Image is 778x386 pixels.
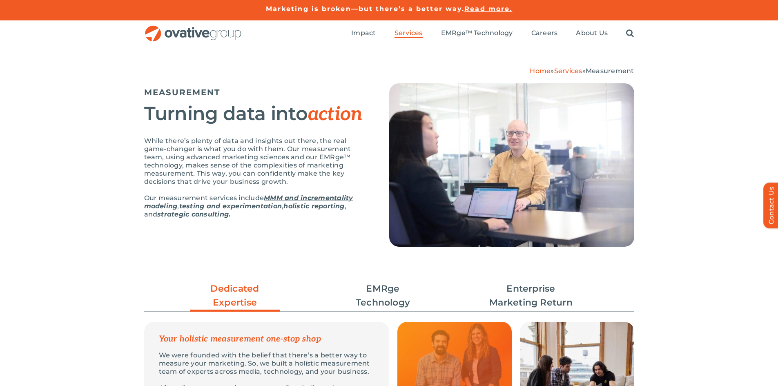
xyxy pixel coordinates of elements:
[626,29,634,38] a: Search
[389,83,634,247] img: Measurement – Hero
[531,29,558,37] span: Careers
[157,210,230,218] a: strategic consulting.
[338,282,428,310] a: EMRge Technology
[159,335,375,343] p: Your holistic measurement one-stop shop
[190,282,280,314] a: Dedicated Expertise
[486,282,576,310] a: Enterprise Marketing Return
[464,5,512,13] a: Read more.
[144,25,242,32] a: OG_Full_horizontal_RGB
[351,20,634,47] nav: Menu
[531,29,558,38] a: Careers
[441,29,513,37] span: EMRge™ Technology
[586,67,634,75] span: Measurement
[266,5,465,13] a: Marketing is broken—but there’s a better way.
[576,29,608,38] a: About Us
[144,194,369,219] p: Our measurement services include , , , and
[283,202,344,210] a: holistic reporting
[159,351,375,376] p: We were founded with the belief that there’s a better way to measure your marketing. So, we built...
[351,29,376,37] span: Impact
[530,67,634,75] span: » »
[144,87,369,97] h5: MEASUREMENT
[308,103,363,126] em: action
[576,29,608,37] span: About Us
[351,29,376,38] a: Impact
[441,29,513,38] a: EMRge™ Technology
[554,67,582,75] a: Services
[144,278,634,314] ul: Post Filters
[395,29,423,38] a: Services
[144,194,353,210] a: MMM and incrementality modeling
[395,29,423,37] span: Services
[530,67,551,75] a: Home
[144,103,369,125] h2: Turning data into
[144,137,369,186] p: While there’s plenty of data and insights out there, the real game-changer is what you do with th...
[179,202,282,210] a: testing and experimentation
